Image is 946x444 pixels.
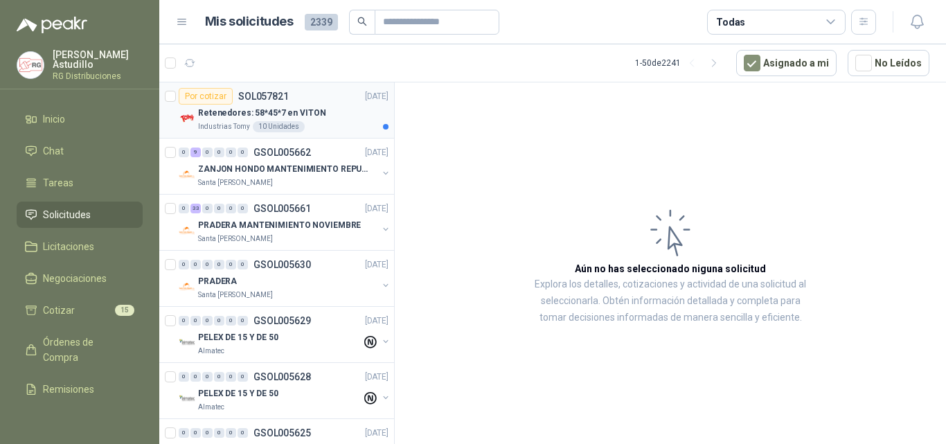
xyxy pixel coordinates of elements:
[179,316,189,326] div: 0
[202,428,213,438] div: 0
[214,428,224,438] div: 0
[226,428,236,438] div: 0
[43,271,107,286] span: Negociaciones
[115,305,134,316] span: 15
[198,387,278,400] p: PELEX DE 15 Y DE 50
[17,106,143,132] a: Inicio
[179,260,189,269] div: 0
[253,204,311,213] p: GSOL005661
[736,50,837,76] button: Asignado a mi
[190,148,201,157] div: 9
[17,297,143,323] a: Cotizar15
[716,15,745,30] div: Todas
[205,12,294,32] h1: Mis solicitudes
[238,260,248,269] div: 0
[179,391,195,407] img: Company Logo
[179,204,189,213] div: 0
[17,138,143,164] a: Chat
[214,260,224,269] div: 0
[202,148,213,157] div: 0
[226,148,236,157] div: 0
[190,372,201,382] div: 0
[179,200,391,245] a: 0 33 0 0 0 0 GSOL005661[DATE] Company LogoPRADERA MANTENIMIENTO NOVIEMBRESanta [PERSON_NAME]
[202,204,213,213] div: 0
[198,121,250,132] p: Industrias Tomy
[198,163,371,176] p: ZANJON HONDO MANTENIMIENTO REPUESTOS
[253,372,311,382] p: GSOL005628
[43,143,64,159] span: Chat
[202,316,213,326] div: 0
[226,260,236,269] div: 0
[253,121,305,132] div: 10 Unidades
[365,427,389,440] p: [DATE]
[226,372,236,382] div: 0
[238,148,248,157] div: 0
[179,278,195,295] img: Company Logo
[17,233,143,260] a: Licitaciones
[190,428,201,438] div: 0
[365,146,389,159] p: [DATE]
[179,312,391,357] a: 0 0 0 0 0 0 GSOL005629[DATE] Company LogoPELEX DE 15 Y DE 50Almatec
[238,316,248,326] div: 0
[43,239,94,254] span: Licitaciones
[53,72,143,80] p: RG Distribuciones
[17,17,87,33] img: Logo peakr
[253,316,311,326] p: GSOL005629
[365,314,389,328] p: [DATE]
[202,372,213,382] div: 0
[17,329,143,371] a: Órdenes de Compra
[179,372,189,382] div: 0
[17,265,143,292] a: Negociaciones
[214,204,224,213] div: 0
[253,260,311,269] p: GSOL005630
[198,346,224,357] p: Almatec
[635,52,725,74] div: 1 - 50 de 2241
[179,256,391,301] a: 0 0 0 0 0 0 GSOL005630[DATE] Company LogoPRADERASanta [PERSON_NAME]
[238,428,248,438] div: 0
[190,204,201,213] div: 33
[238,91,289,101] p: SOL057821
[17,52,44,78] img: Company Logo
[198,107,326,120] p: Retenedores: 58*45*7 en VITON
[198,290,273,301] p: Santa [PERSON_NAME]
[305,14,338,30] span: 2339
[43,335,130,365] span: Órdenes de Compra
[179,428,189,438] div: 0
[17,202,143,228] a: Solicitudes
[198,331,278,344] p: PELEX DE 15 Y DE 50
[17,170,143,196] a: Tareas
[214,316,224,326] div: 0
[179,88,233,105] div: Por cotizar
[198,233,273,245] p: Santa [PERSON_NAME]
[214,372,224,382] div: 0
[198,177,273,188] p: Santa [PERSON_NAME]
[179,148,189,157] div: 0
[202,260,213,269] div: 0
[253,148,311,157] p: GSOL005662
[159,82,394,139] a: Por cotizarSOL057821[DATE] Company LogoRetenedores: 58*45*7 en VITONIndustrias Tomy10 Unidades
[43,175,73,190] span: Tareas
[575,261,766,276] h3: Aún no has seleccionado niguna solicitud
[238,372,248,382] div: 0
[533,276,807,326] p: Explora los detalles, cotizaciones y actividad de una solicitud al seleccionarla. Obtén informaci...
[238,204,248,213] div: 0
[214,148,224,157] div: 0
[43,112,65,127] span: Inicio
[179,222,195,239] img: Company Logo
[179,110,195,127] img: Company Logo
[848,50,929,76] button: No Leídos
[179,144,391,188] a: 0 9 0 0 0 0 GSOL005662[DATE] Company LogoZANJON HONDO MANTENIMIENTO REPUESTOSSanta [PERSON_NAME]
[43,207,91,222] span: Solicitudes
[179,368,391,413] a: 0 0 0 0 0 0 GSOL005628[DATE] Company LogoPELEX DE 15 Y DE 50Almatec
[365,371,389,384] p: [DATE]
[179,335,195,351] img: Company Logo
[198,275,237,288] p: PRADERA
[365,258,389,272] p: [DATE]
[17,408,143,434] a: Configuración
[198,402,224,413] p: Almatec
[53,50,143,69] p: [PERSON_NAME] Astudillo
[17,376,143,402] a: Remisiones
[190,260,201,269] div: 0
[198,219,361,232] p: PRADERA MANTENIMIENTO NOVIEMBRE
[226,316,236,326] div: 0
